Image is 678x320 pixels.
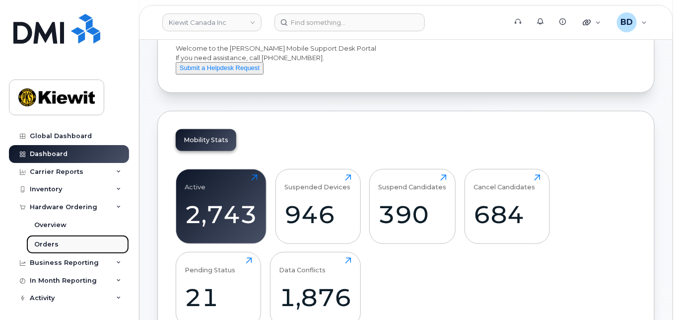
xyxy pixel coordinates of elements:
[279,257,326,274] div: Data Conflicts
[185,174,206,191] div: Active
[274,13,425,31] input: Find something...
[162,13,262,31] a: Kiewit Canada Inc
[474,200,541,229] div: 684
[474,174,535,191] div: Cancel Candidates
[176,44,636,75] div: Welcome to the [PERSON_NAME] Mobile Support Desk Portal If you need assistance, call [PHONE_NUMBER].
[284,200,351,229] div: 946
[185,257,236,274] div: Pending Status
[185,200,258,229] div: 2,743
[379,200,447,229] div: 390
[284,174,351,238] a: Suspended Devices946
[474,174,541,238] a: Cancel Candidates684
[185,174,258,238] a: Active2,743
[620,16,633,28] span: BD
[176,64,264,72] a: Submit a Helpdesk Request
[185,283,252,312] div: 21
[279,283,351,312] div: 1,876
[610,12,654,32] div: Barbara Dye
[284,174,350,191] div: Suspended Devices
[379,174,447,191] div: Suspend Candidates
[176,62,264,75] button: Submit a Helpdesk Request
[379,174,447,238] a: Suspend Candidates390
[635,277,671,313] iframe: Messenger Launcher
[576,12,608,32] div: Quicklinks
